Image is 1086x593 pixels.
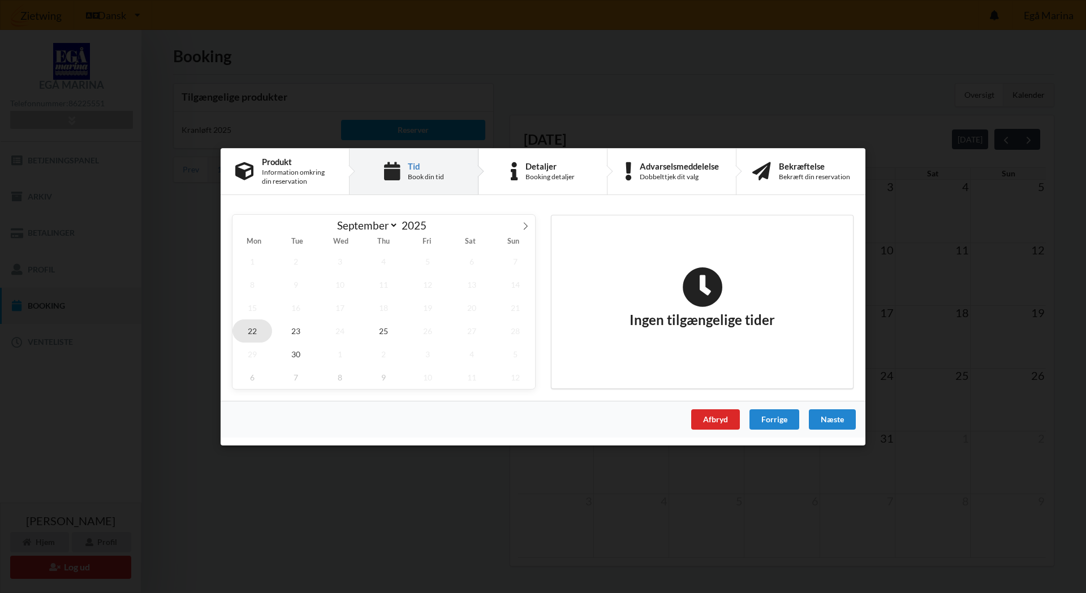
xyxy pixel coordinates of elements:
span: September 26, 2025 [408,319,447,342]
span: Wed [319,238,362,245]
div: Næste [809,409,856,429]
div: Bekræftelse [779,161,850,170]
span: September 22, 2025 [232,319,272,342]
span: September 10, 2025 [320,272,360,296]
span: October 3, 2025 [408,342,447,365]
span: September 7, 2025 [495,249,535,272]
div: Produkt [262,157,334,166]
span: October 1, 2025 [320,342,360,365]
span: September 3, 2025 [320,249,360,272]
span: September 29, 2025 [232,342,272,365]
select: Month [332,218,399,232]
span: September 21, 2025 [495,296,535,319]
span: September 27, 2025 [452,319,492,342]
span: September 2, 2025 [277,249,316,272]
span: Sat [449,238,492,245]
span: Sun [492,238,535,245]
span: Fri [406,238,449,245]
span: October 4, 2025 [452,342,492,365]
span: October 9, 2025 [364,365,404,388]
h2: Ingen tilgængelige tider [630,266,775,328]
div: Booking detaljer [525,172,575,181]
span: September 6, 2025 [452,249,492,272]
span: September 13, 2025 [452,272,492,296]
span: September 14, 2025 [495,272,535,296]
span: October 7, 2025 [277,365,316,388]
input: Year [398,219,436,232]
div: Bekræft din reservation [779,172,850,181]
div: Information omkring din reservation [262,168,334,186]
span: October 11, 2025 [452,365,492,388]
span: September 19, 2025 [408,296,447,319]
div: Dobbelttjek dit valg [640,172,719,181]
div: Advarselsmeddelelse [640,161,719,170]
span: October 12, 2025 [495,365,535,388]
span: September 25, 2025 [364,319,404,342]
span: September 16, 2025 [277,296,316,319]
span: September 28, 2025 [495,319,535,342]
div: Detaljer [525,161,575,170]
span: September 5, 2025 [408,249,447,272]
span: Thu [362,238,405,245]
div: Forrige [749,409,799,429]
span: September 30, 2025 [277,342,316,365]
div: Tid [408,161,444,170]
span: October 8, 2025 [320,365,360,388]
span: September 23, 2025 [277,319,316,342]
span: September 4, 2025 [364,249,404,272]
span: September 9, 2025 [277,272,316,296]
span: Tue [275,238,318,245]
span: September 15, 2025 [232,296,272,319]
span: Mon [232,238,275,245]
span: September 17, 2025 [320,296,360,319]
span: September 1, 2025 [232,249,272,272]
span: October 6, 2025 [232,365,272,388]
span: September 24, 2025 [320,319,360,342]
span: September 11, 2025 [364,272,404,296]
span: October 2, 2025 [364,342,404,365]
span: September 8, 2025 [232,272,272,296]
span: October 10, 2025 [408,365,447,388]
span: October 5, 2025 [495,342,535,365]
span: September 18, 2025 [364,296,404,319]
span: September 20, 2025 [452,296,492,319]
div: Book din tid [408,172,444,181]
div: Afbryd [691,409,740,429]
span: September 12, 2025 [408,272,447,296]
